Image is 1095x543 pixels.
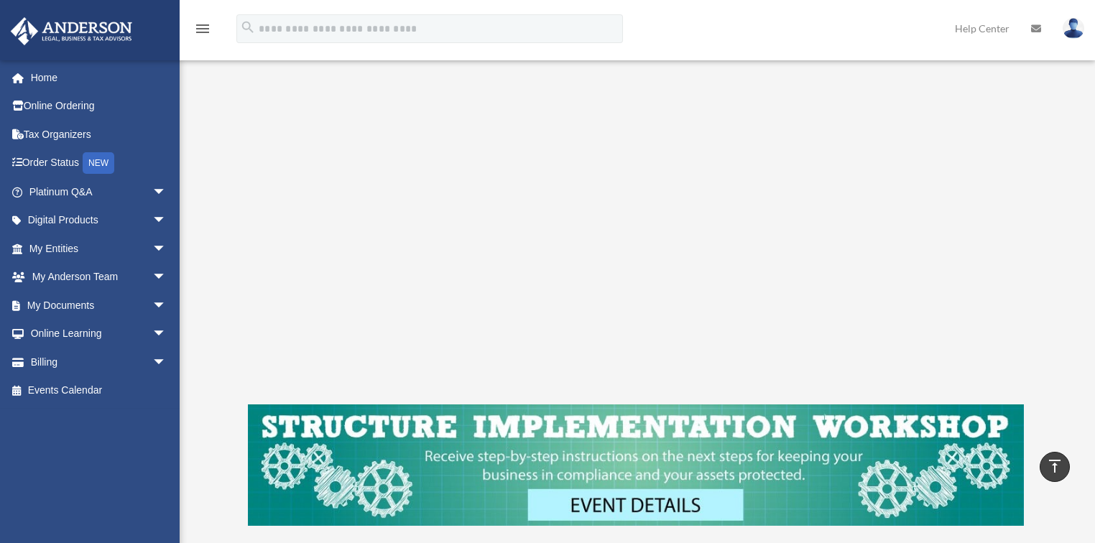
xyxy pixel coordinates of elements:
a: vertical_align_top [1040,452,1070,482]
span: arrow_drop_down [152,263,181,292]
a: Billingarrow_drop_down [10,348,188,376]
a: Online Learningarrow_drop_down [10,320,188,348]
i: vertical_align_top [1046,458,1063,475]
a: menu [194,25,211,37]
span: arrow_drop_down [152,177,181,207]
i: search [240,19,256,35]
span: arrow_drop_down [152,320,181,349]
img: Anderson Advisors Platinum Portal [6,17,137,45]
a: Events Calendar [10,376,188,405]
span: arrow_drop_down [152,291,181,320]
img: User Pic [1063,18,1084,39]
i: menu [194,20,211,37]
span: arrow_drop_down [152,206,181,236]
a: Home [10,63,188,92]
a: Online Ordering [10,92,188,121]
span: arrow_drop_down [152,234,181,264]
a: Platinum Q&Aarrow_drop_down [10,177,188,206]
a: My Documentsarrow_drop_down [10,291,188,320]
a: My Anderson Teamarrow_drop_down [10,263,188,292]
a: Tax Organizers [10,120,188,149]
a: Digital Productsarrow_drop_down [10,206,188,235]
span: arrow_drop_down [152,348,181,377]
a: My Entitiesarrow_drop_down [10,234,188,263]
div: NEW [83,152,114,174]
a: Order StatusNEW [10,149,188,178]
